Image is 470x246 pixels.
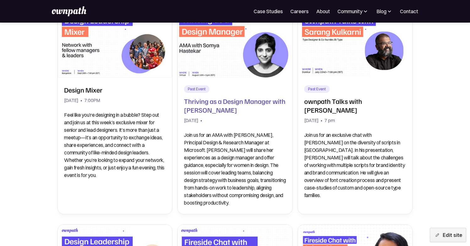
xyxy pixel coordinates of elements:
p: Join us for an AMA with [PERSON_NAME], Principal Design & Research Manager at Microsoft. [PERSON_... [184,131,286,206]
div: • [80,96,82,105]
div: Community [338,8,369,15]
h2: ownpath Talks with [PERSON_NAME] [304,97,406,114]
h2: Design Mixer [64,85,102,94]
div: Blog [376,8,392,15]
a: Contact [400,8,418,15]
a: Past EventThriving as a Design Manager with [PERSON_NAME][DATE]•Join us for an AMA with [PERSON_N... [177,3,292,214]
div: • [200,116,202,125]
a: Careers [290,8,309,15]
a: About [316,8,330,15]
div: Blog [376,8,386,15]
a: Design Mixer[DATE]•7:00PMFeel like you’re designing in a bubble? Step out and join us at this wee... [57,3,172,214]
div: Past Event [188,87,206,92]
div: • [321,116,322,125]
p: Feel like you’re designing in a bubble? Step out and join us at this week’s exclusive mixer for s... [64,111,166,179]
div: Community [338,8,362,15]
div: 7:00PM [84,96,100,105]
div: 7 pm [324,116,335,125]
a: Case Studies [254,8,283,15]
div: Past Event [308,87,326,92]
div: [DATE] [64,96,78,105]
a: Past Eventownpath Talks with [PERSON_NAME][DATE]•7 pmJoin us for an exclusive chat with [PERSON_N... [298,3,413,214]
div: [DATE] [184,116,198,125]
div: [DATE] [304,116,319,125]
p: Join us for an exclusive chat with [PERSON_NAME] on the diversity of scripts in [GEOGRAPHIC_DATA]... [304,131,406,199]
button: Edit site [430,228,466,242]
h2: Thriving as a Design Manager with [PERSON_NAME] [184,97,286,114]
